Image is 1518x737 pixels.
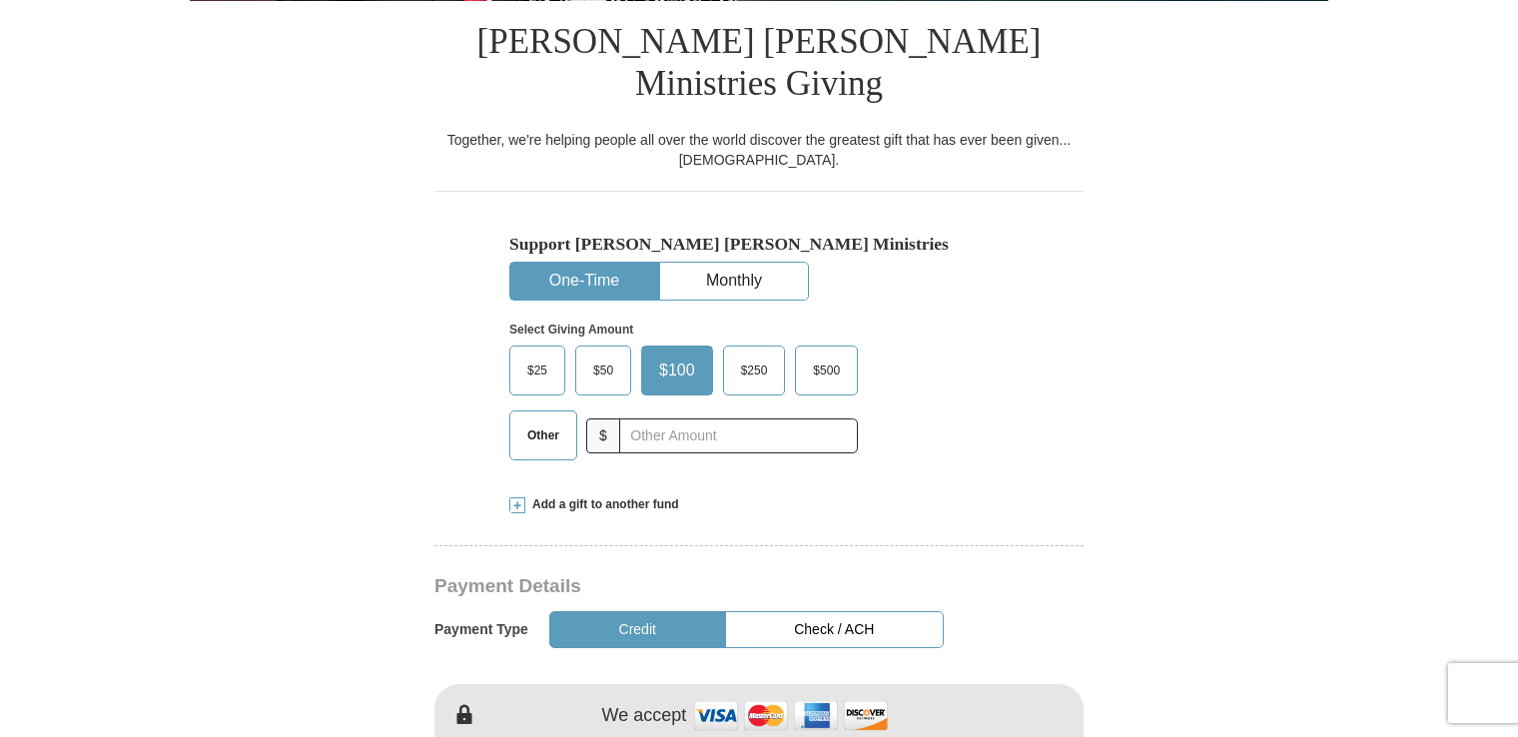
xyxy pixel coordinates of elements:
span: $100 [649,356,705,385]
button: Credit [549,611,726,648]
img: credit cards accepted [691,694,891,737]
button: Monthly [660,263,808,300]
div: Together, we're helping people all over the world discover the greatest gift that has ever been g... [434,130,1084,170]
span: $500 [803,356,850,385]
h1: [PERSON_NAME] [PERSON_NAME] Ministries Giving [434,1,1084,130]
h5: Support [PERSON_NAME] [PERSON_NAME] Ministries [509,234,1009,255]
span: $250 [731,356,778,385]
h5: Payment Type [434,621,528,638]
button: One-Time [510,263,658,300]
span: $ [586,418,620,453]
span: Other [517,420,569,450]
span: $25 [517,356,557,385]
button: Check / ACH [725,611,944,648]
span: $50 [583,356,623,385]
h4: We accept [602,705,687,727]
span: Add a gift to another fund [525,496,679,513]
h3: Payment Details [434,575,944,598]
strong: Select Giving Amount [509,323,633,337]
input: Other Amount [619,418,858,453]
